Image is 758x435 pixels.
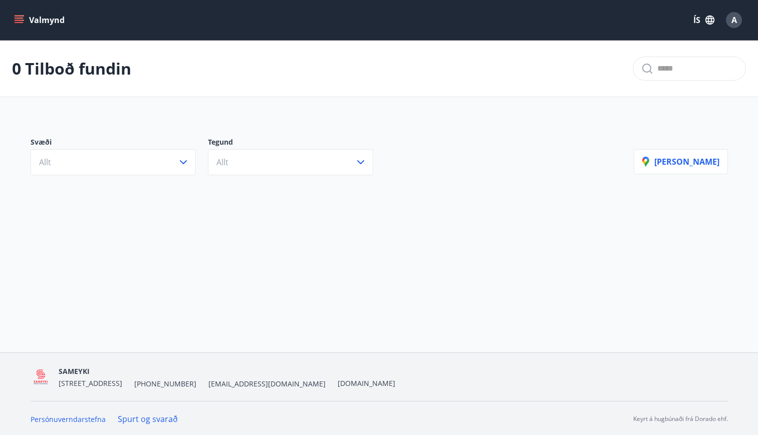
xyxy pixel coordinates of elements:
[39,157,51,168] span: Allt
[634,149,728,174] button: [PERSON_NAME]
[31,137,208,149] p: Svæði
[633,414,728,423] p: Keyrt á hugbúnaði frá Dorado ehf.
[31,414,106,424] a: Persónuverndarstefna
[31,149,196,175] button: Allt
[12,58,131,80] p: 0 Tilboð fundin
[338,378,395,388] a: [DOMAIN_NAME]
[216,157,228,168] span: Allt
[688,11,720,29] button: ÍS
[12,11,69,29] button: menu
[731,15,737,26] span: A
[642,156,719,167] p: [PERSON_NAME]
[208,149,373,175] button: Allt
[31,366,51,388] img: 5QO2FORUuMeaEQbdwbcTl28EtwdGrpJ2a0ZOehIg.png
[208,379,326,389] span: [EMAIL_ADDRESS][DOMAIN_NAME]
[722,8,746,32] button: A
[59,378,122,388] span: [STREET_ADDRESS]
[59,366,90,376] span: SAMEYKI
[118,413,178,424] a: Spurt og svarað
[134,379,196,389] span: [PHONE_NUMBER]
[208,137,385,149] p: Tegund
